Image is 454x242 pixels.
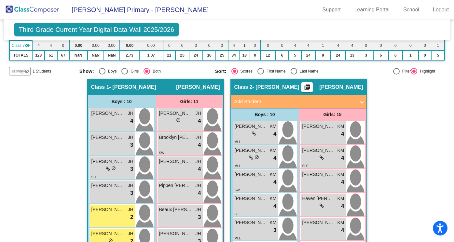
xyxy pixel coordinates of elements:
[216,50,228,60] td: 25
[88,50,104,60] td: NaN
[203,41,216,50] td: 0
[337,195,344,202] span: KM
[235,140,241,144] span: MLL
[373,41,389,50] td: 0
[91,230,124,237] span: [PERSON_NAME]
[373,50,389,60] td: 6
[105,68,117,74] div: Boys
[302,195,335,202] span: Haven [PERSON_NAME]
[315,50,331,60] td: 9
[253,84,299,90] span: - [PERSON_NAME]
[91,182,124,189] span: [PERSON_NAME]
[128,206,133,213] span: JH
[128,134,133,141] span: JH
[91,110,124,117] span: [PERSON_NAME]
[235,212,239,216] span: GT
[176,84,220,90] span: [PERSON_NAME]
[195,158,201,165] span: JH
[189,41,203,50] td: 0
[88,95,156,108] div: Boys : 10
[130,141,133,149] span: 3
[176,118,181,122] span: do_not_disturb_alt
[419,50,432,60] td: 0
[104,50,119,60] td: NaN
[349,5,395,15] a: Learning Portal
[9,41,32,50] td: No teacher - Life Skills
[128,230,133,237] span: JH
[270,195,277,202] span: KM
[341,226,344,235] span: 4
[341,130,344,138] span: 4
[128,182,133,189] span: JH
[91,158,124,165] span: [PERSON_NAME]
[10,68,24,74] span: Hallway
[235,164,241,168] span: MLL
[120,50,139,60] td: 2.73
[69,41,88,50] td: 0.00
[235,236,241,240] span: MLL
[270,171,277,178] span: KM
[32,50,45,60] td: 128
[91,175,98,179] span: SLP
[91,134,124,141] span: [PERSON_NAME]
[302,164,309,168] span: SLP
[273,154,276,162] span: 4
[79,68,210,74] mat-radio-group: Select an option
[289,41,301,50] td: 4
[159,134,192,141] span: Brooklyn [PERSON_NAME]
[341,202,344,210] span: 4
[163,41,176,50] td: 0
[337,123,344,130] span: KM
[24,69,29,74] mat-icon: visibility_off
[228,41,239,50] td: 4
[273,178,276,186] span: 4
[255,155,259,159] span: do_not_disturb_alt
[403,50,419,60] td: 1
[163,50,176,60] td: 21
[341,178,344,186] span: 4
[431,41,445,50] td: 1
[203,50,216,60] td: 16
[25,43,30,48] mat-icon: visibility
[156,95,223,108] div: Girls: 11
[215,68,346,74] mat-radio-group: Select an option
[79,68,94,74] span: Show:
[231,108,299,121] div: Boys : 10
[317,5,346,15] a: Support
[346,41,359,50] td: 4
[235,188,240,192] span: SW
[195,182,201,189] span: JH
[14,23,179,36] span: Third Grade Current Year Digital Data Wall 2025/2026
[341,154,344,162] span: 4
[302,171,335,178] span: [PERSON_NAME] Born
[389,41,403,50] td: 0
[128,110,133,117] span: JH
[428,5,454,15] a: Logout
[33,68,51,74] span: 1 Students
[88,41,104,50] td: 0.00
[417,68,435,74] div: Highlight
[403,41,419,50] td: 0
[359,41,373,50] td: 0
[198,189,201,197] span: 4
[189,50,203,60] td: 24
[400,68,411,74] div: Filter
[301,50,315,60] td: 24
[216,41,228,50] td: 0
[130,165,133,173] span: 3
[175,41,189,50] td: 0
[159,182,192,189] span: Pippen [PERSON_NAME]
[337,147,344,154] span: KM
[159,230,192,237] span: [PERSON_NAME]
[315,41,331,50] td: 1
[159,158,192,165] span: [PERSON_NAME]
[431,50,445,60] td: 5
[273,130,276,138] span: 4
[270,147,277,154] span: KM
[346,50,359,60] td: 13
[239,50,250,60] td: 18
[139,41,163,50] td: 0.00
[264,68,286,74] div: First Name
[260,50,276,60] td: 12
[260,41,276,50] td: 0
